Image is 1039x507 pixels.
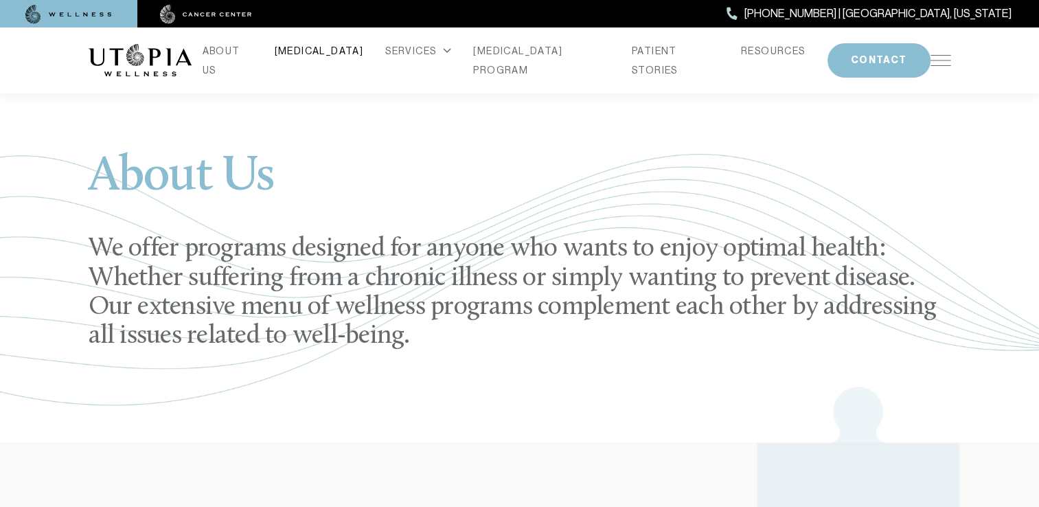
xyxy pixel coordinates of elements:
[744,5,1012,23] span: [PHONE_NUMBER] | [GEOGRAPHIC_DATA], [US_STATE]
[203,41,253,80] a: ABOUT US
[473,41,610,80] a: [MEDICAL_DATA] PROGRAM
[160,5,252,24] img: cancer center
[89,235,951,351] h2: We offer programs designed for anyone who wants to enjoy optimal health: Whether suffering from a...
[25,5,112,24] img: wellness
[385,41,451,60] div: SERVICES
[827,43,930,78] button: CONTACT
[727,5,1012,23] a: [PHONE_NUMBER] | [GEOGRAPHIC_DATA], [US_STATE]
[275,41,364,60] a: [MEDICAL_DATA]
[89,44,192,77] img: logo
[741,41,806,60] a: RESOURCES
[930,55,951,66] img: icon-hamburger
[89,153,951,218] h1: About Us
[632,41,719,80] a: PATIENT STORIES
